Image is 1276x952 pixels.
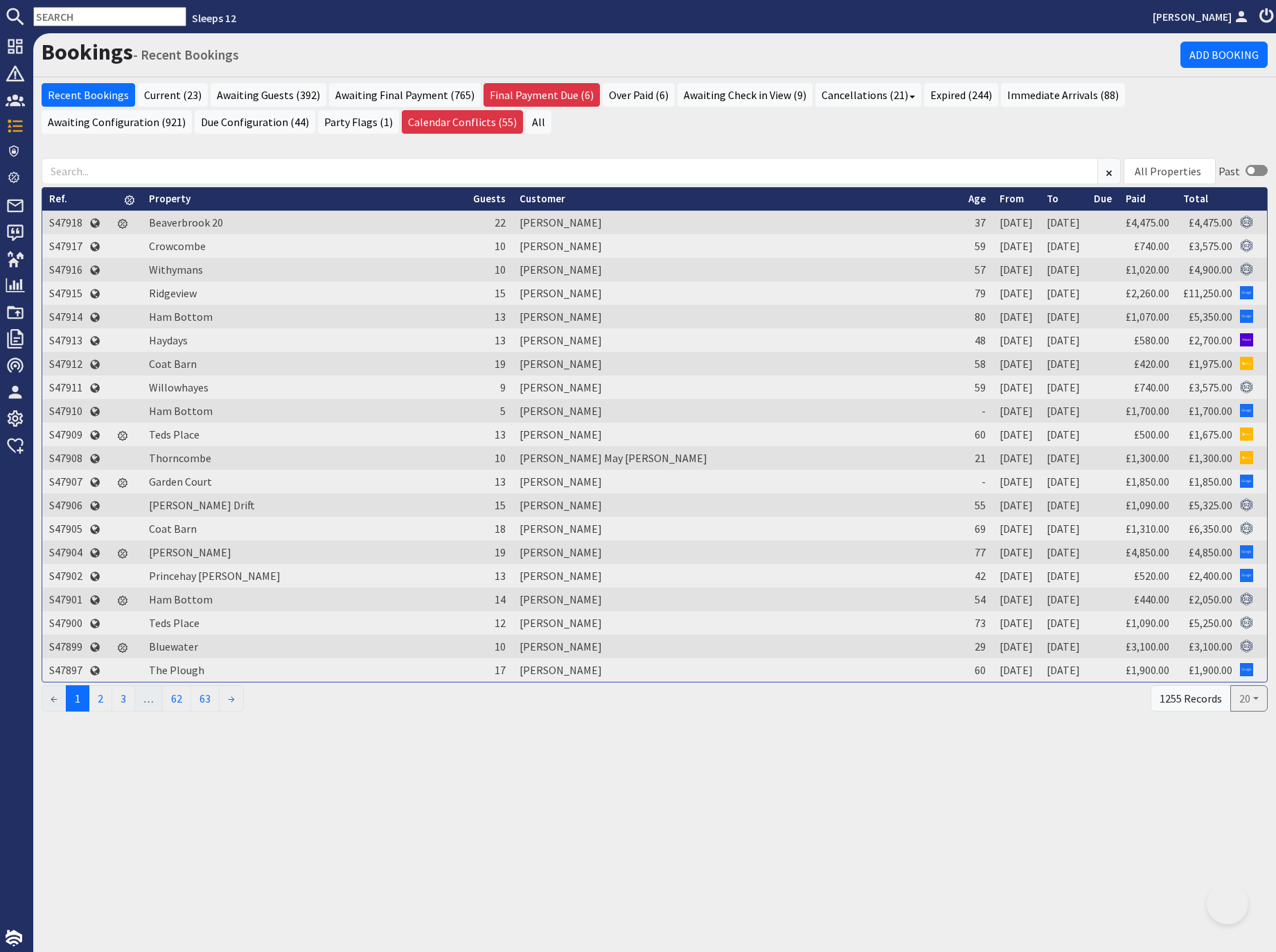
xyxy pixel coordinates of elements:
[149,569,281,583] a: Princehay [PERSON_NAME]
[42,328,89,352] td: S47913
[1189,427,1232,441] a: £1,675.00
[993,635,1040,658] td: [DATE]
[924,83,998,107] a: Expired (244)
[1189,498,1232,512] a: £5,325.00
[495,215,506,229] span: 22
[1240,357,1253,370] img: Referer: Bing
[1189,522,1232,536] a: £6,350.00
[1240,640,1253,653] img: Referer: Sleeps 12
[495,263,506,276] span: 10
[1240,310,1253,323] img: Referer: Google
[149,427,200,441] a: Teds Place
[1040,611,1087,635] td: [DATE]
[962,635,993,658] td: 29
[42,564,89,588] td: S47902
[962,564,993,588] td: 42
[149,522,197,536] a: Coat Barn
[495,569,506,583] span: 13
[962,305,993,328] td: 80
[1134,239,1169,253] a: £740.00
[1040,635,1087,658] td: [DATE]
[133,46,239,63] small: - Recent Bookings
[149,333,188,347] a: Haydays
[1134,357,1169,371] a: £420.00
[1240,404,1253,417] img: Referer: Google
[42,470,89,493] td: S47907
[149,592,213,606] a: Ham Bottom
[219,685,244,712] a: →
[1189,663,1232,677] a: £1,900.00
[1040,658,1087,682] td: [DATE]
[42,211,89,234] td: S47918
[6,930,22,946] img: staytech_i_w-64f4e8e9ee0a9c174fd5317b4b171b261742d2d393467e5bdba4413f4f884c10.svg
[962,517,993,540] td: 69
[993,446,1040,470] td: [DATE]
[1001,83,1125,107] a: Immediate Arrivals (88)
[1040,305,1087,328] td: [DATE]
[49,192,67,205] a: Ref.
[473,192,506,205] a: Guests
[495,427,506,441] span: 13
[42,376,89,399] td: S47911
[962,211,993,234] td: 37
[993,376,1040,399] td: [DATE]
[993,658,1040,682] td: [DATE]
[42,658,89,682] td: S47897
[968,192,986,205] a: Age
[1180,42,1268,68] a: Add Booking
[1240,569,1253,582] img: Referer: Google
[42,517,89,540] td: S47905
[962,540,993,564] td: 77
[1189,215,1232,229] a: £4,475.00
[962,493,993,517] td: 55
[1126,475,1169,488] a: £1,850.00
[329,83,481,107] a: Awaiting Final Payment (765)
[1183,286,1232,300] a: £11,250.00
[149,640,198,653] a: Bluewater
[962,423,993,446] td: 60
[1207,883,1248,924] iframe: Toggle Customer Support
[1189,404,1232,418] a: £1,700.00
[1040,211,1087,234] td: [DATE]
[495,616,506,630] span: 12
[1240,451,1253,464] img: Referer: Bing
[993,517,1040,540] td: [DATE]
[211,83,326,107] a: Awaiting Guests (392)
[1189,239,1232,253] a: £3,575.00
[513,493,962,517] td: [PERSON_NAME]
[513,423,962,446] td: [PERSON_NAME]
[513,399,962,423] td: [PERSON_NAME]
[962,470,993,493] td: -
[495,592,506,606] span: 14
[42,305,89,328] td: S47914
[993,611,1040,635] td: [DATE]
[1240,333,1253,346] img: Referer: Yahoo
[993,399,1040,423] td: [DATE]
[993,328,1040,352] td: [DATE]
[42,281,89,305] td: S47915
[513,234,962,258] td: [PERSON_NAME]
[1134,592,1169,606] a: £440.00
[962,399,993,423] td: -
[1126,404,1169,418] a: £1,700.00
[1189,569,1232,583] a: £2,400.00
[1040,588,1087,611] td: [DATE]
[42,158,1098,184] input: Search...
[1240,475,1253,488] img: Referer: Google
[1126,663,1169,677] a: £1,900.00
[1134,427,1169,441] a: £500.00
[513,517,962,540] td: [PERSON_NAME]
[1040,352,1087,376] td: [DATE]
[195,110,315,134] a: Due Configuration (44)
[993,423,1040,446] td: [DATE]
[149,616,200,630] a: Teds Place
[149,404,213,418] a: Ham Bottom
[962,234,993,258] td: 59
[1230,685,1268,712] button: 20
[962,281,993,305] td: 79
[1135,163,1201,179] div: All Properties
[149,263,203,276] a: Withymans
[1126,616,1169,630] a: £1,090.00
[1189,380,1232,394] a: £3,575.00
[962,328,993,352] td: 48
